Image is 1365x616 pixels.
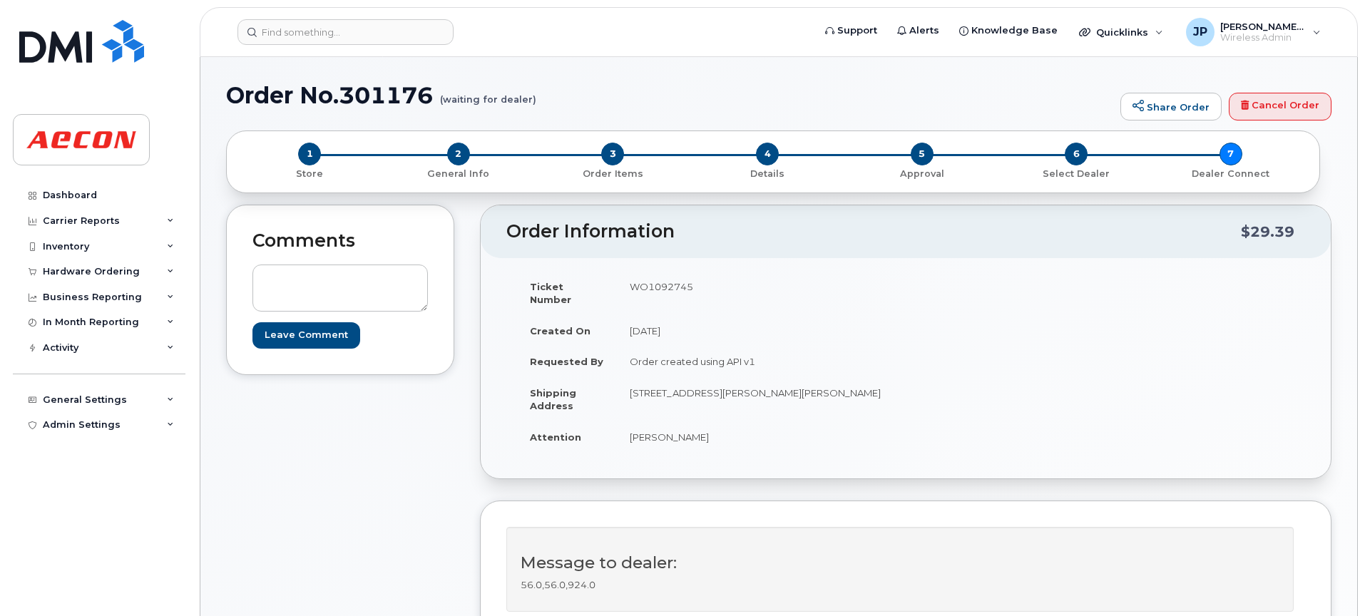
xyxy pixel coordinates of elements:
[601,143,624,165] span: 3
[541,168,685,180] p: Order Items
[690,165,845,180] a: 4 Details
[1120,93,1222,121] a: Share Order
[226,83,1113,108] h1: Order No.301176
[696,168,839,180] p: Details
[617,377,895,421] td: [STREET_ADDRESS][PERSON_NAME][PERSON_NAME]
[238,165,382,180] a: 1 Store
[617,346,895,377] td: Order created using API v1
[911,143,934,165] span: 5
[850,168,993,180] p: Approval
[298,143,321,165] span: 1
[617,271,895,315] td: WO1092745
[530,325,591,337] strong: Created On
[506,222,1241,242] h2: Order Information
[530,387,576,412] strong: Shipping Address
[617,315,895,346] td: [DATE]
[440,83,536,105] small: (waiting for dealer)
[844,165,999,180] a: 5 Approval
[252,231,428,251] h2: Comments
[387,168,531,180] p: General Info
[999,165,1154,180] a: 6 Select Dealer
[530,281,571,306] strong: Ticket Number
[1005,168,1148,180] p: Select Dealer
[447,143,470,165] span: 2
[244,168,376,180] p: Store
[1065,143,1088,165] span: 6
[617,421,895,453] td: [PERSON_NAME]
[382,165,536,180] a: 2 General Info
[521,554,1279,572] h3: Message to dealer:
[530,431,581,443] strong: Attention
[536,165,690,180] a: 3 Order Items
[252,322,360,349] input: Leave Comment
[756,143,779,165] span: 4
[1241,218,1294,245] div: $29.39
[521,578,1279,592] p: 56.0,56.0,924.0
[530,356,603,367] strong: Requested By
[1229,93,1331,121] a: Cancel Order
